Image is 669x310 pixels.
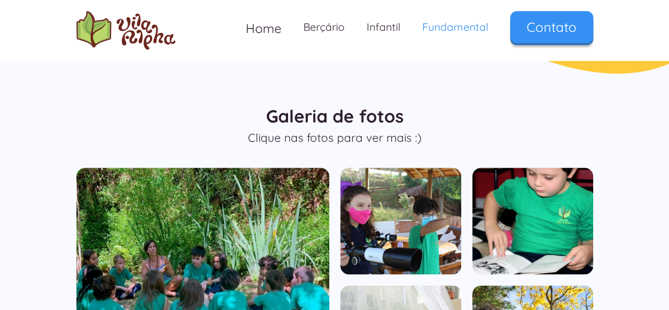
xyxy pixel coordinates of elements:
p: Clique nas fotos para ver mais :) [76,130,593,146]
a: Home [235,11,292,46]
h3: Galeria de fotos [76,108,593,124]
span: Home [246,20,281,36]
a: open lightbox [340,168,461,274]
a: Fundamental [411,11,499,43]
a: open lightbox [472,168,593,274]
img: logo Escola Vila Alpha [76,11,175,49]
a: Berçário [292,11,356,43]
a: Contato [510,11,593,43]
a: Infantil [356,11,411,43]
a: home [76,11,175,49]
